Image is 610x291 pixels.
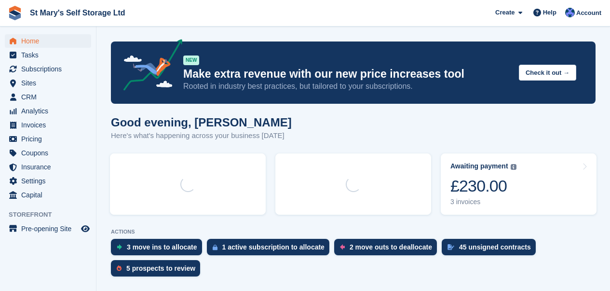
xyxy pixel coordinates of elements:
span: CRM [21,90,79,104]
h1: Good evening, [PERSON_NAME] [111,116,292,129]
span: Sites [21,76,79,90]
a: menu [5,188,91,202]
a: Awaiting payment £230.00 3 invoices [441,153,596,215]
a: menu [5,222,91,236]
span: Insurance [21,160,79,174]
div: 5 prospects to review [126,264,195,272]
a: 45 unsigned contracts [442,239,541,260]
a: menu [5,104,91,118]
div: £230.00 [450,176,516,196]
img: move_outs_to_deallocate_icon-f764333ba52eb49d3ac5e1228854f67142a1ed5810a6f6cc68b1a99e826820c5.svg [340,244,345,250]
img: active_subscription_to_allocate_icon-d502201f5373d7db506a760aba3b589e785aa758c864c3986d89f69b8ff3... [213,244,217,250]
a: menu [5,160,91,174]
p: ACTIONS [111,229,596,235]
span: Account [576,8,601,18]
span: Capital [21,188,79,202]
div: Awaiting payment [450,162,508,170]
a: 1 active subscription to allocate [207,239,334,260]
a: menu [5,132,91,146]
button: Check it out → [519,65,576,81]
div: NEW [183,55,199,65]
div: 2 move outs to deallocate [350,243,432,251]
a: menu [5,48,91,62]
div: 45 unsigned contracts [459,243,531,251]
span: Analytics [21,104,79,118]
div: 3 invoices [450,198,516,206]
a: menu [5,90,91,104]
a: menu [5,146,91,160]
div: 1 active subscription to allocate [222,243,325,251]
img: Matthew Keenan [565,8,575,17]
p: Here's what's happening across your business [DATE] [111,130,292,141]
span: Coupons [21,146,79,160]
span: Help [543,8,556,17]
img: stora-icon-8386f47178a22dfd0bd8f6a31ec36ba5ce8667c1dd55bd0f319d3a0aa187defe.svg [8,6,22,20]
img: prospect-51fa495bee0391a8d652442698ab0144808aea92771e9ea1ae160a38d050c398.svg [117,265,122,271]
a: menu [5,174,91,188]
img: move_ins_to_allocate_icon-fdf77a2bb77ea45bf5b3d319d69a93e2d87916cf1d5bf7949dd705db3b84f3ca.svg [117,244,122,250]
span: Tasks [21,48,79,62]
img: price-adjustments-announcement-icon-8257ccfd72463d97f412b2fc003d46551f7dbcb40ab6d574587a9cd5c0d94... [115,39,183,94]
span: Settings [21,174,79,188]
p: Rooted in industry best practices, but tailored to your subscriptions. [183,81,511,92]
img: contract_signature_icon-13c848040528278c33f63329250d36e43548de30e8caae1d1a13099fd9432cc5.svg [447,244,454,250]
span: Home [21,34,79,48]
span: Storefront [9,210,96,220]
a: 5 prospects to review [111,260,205,281]
a: menu [5,76,91,90]
a: menu [5,34,91,48]
a: 2 move outs to deallocate [334,239,442,260]
span: Invoices [21,118,79,132]
span: Subscriptions [21,62,79,76]
span: Pre-opening Site [21,222,79,236]
span: Create [495,8,515,17]
img: icon-info-grey-7440780725fd019a000dd9b08b2336e03edf1995a4989e88bcd33f0948082b44.svg [511,164,516,170]
a: 3 move ins to allocate [111,239,207,260]
a: menu [5,62,91,76]
span: Pricing [21,132,79,146]
p: Make extra revenue with our new price increases tool [183,67,511,81]
div: 3 move ins to allocate [127,243,197,251]
a: St Mary's Self Storage Ltd [26,5,129,21]
a: Preview store [80,223,91,235]
a: menu [5,118,91,132]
